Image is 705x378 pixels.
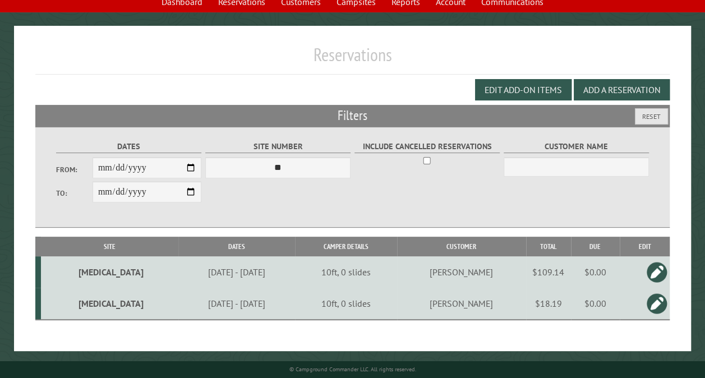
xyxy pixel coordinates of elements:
th: Site [41,237,178,256]
th: Dates [178,237,296,256]
label: Site Number [205,140,351,153]
th: Camper Details [295,237,397,256]
button: Add a Reservation [574,79,670,100]
button: Edit Add-on Items [475,79,572,100]
th: Edit [620,237,670,256]
td: 10ft, 0 slides [295,288,397,320]
h2: Filters [35,105,670,126]
td: $109.14 [526,256,571,288]
h1: Reservations [35,44,670,75]
label: Dates [56,140,201,153]
td: [PERSON_NAME] [397,256,526,288]
th: Customer [397,237,526,256]
td: [PERSON_NAME] [397,288,526,320]
div: [MEDICAL_DATA] [45,266,177,278]
td: $18.19 [526,288,571,320]
button: Reset [635,108,668,125]
div: [DATE] - [DATE] [180,266,293,278]
td: 10ft, 0 slides [295,256,397,288]
td: $0.00 [571,288,620,320]
td: $0.00 [571,256,620,288]
label: Include Cancelled Reservations [354,140,500,153]
div: [DATE] - [DATE] [180,298,293,309]
label: From: [56,164,93,175]
th: Total [526,237,571,256]
div: [MEDICAL_DATA] [45,298,177,309]
label: To: [56,188,93,199]
small: © Campground Commander LLC. All rights reserved. [289,366,416,373]
th: Due [571,237,620,256]
label: Customer Name [504,140,649,153]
